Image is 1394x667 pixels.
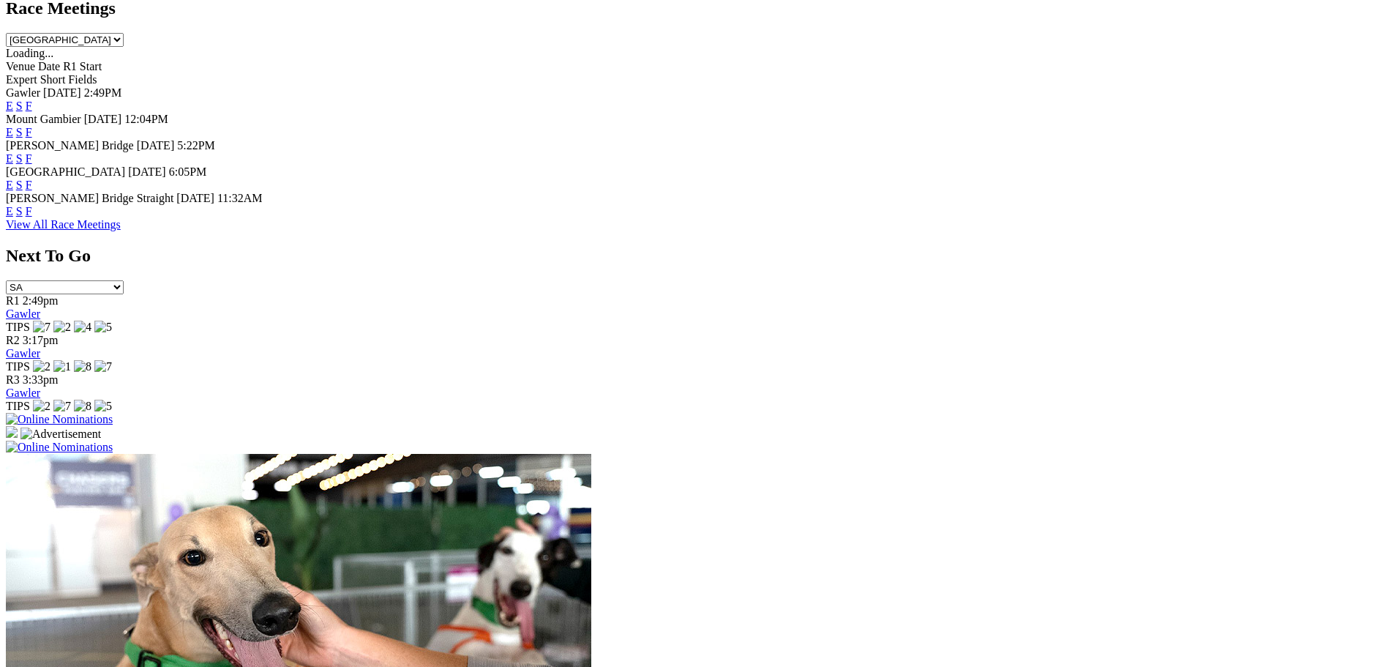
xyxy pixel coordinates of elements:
[74,400,91,413] img: 8
[6,47,53,59] span: Loading...
[53,400,71,413] img: 7
[6,246,1388,266] h2: Next To Go
[128,165,166,178] span: [DATE]
[6,308,40,320] a: Gawler
[6,179,13,191] a: E
[84,86,122,99] span: 2:49PM
[6,360,30,373] span: TIPS
[74,360,91,373] img: 8
[23,334,59,346] span: 3:17pm
[68,73,97,86] span: Fields
[124,113,168,125] span: 12:04PM
[137,139,175,152] span: [DATE]
[6,73,37,86] span: Expert
[38,60,60,72] span: Date
[84,113,122,125] span: [DATE]
[6,387,40,399] a: Gawler
[6,86,40,99] span: Gawler
[16,179,23,191] a: S
[6,441,113,454] img: Online Nominations
[6,152,13,165] a: E
[6,165,125,178] span: [GEOGRAPHIC_DATA]
[6,347,40,359] a: Gawler
[6,373,20,386] span: R3
[53,360,71,373] img: 1
[63,60,102,72] span: R1 Start
[26,205,32,217] a: F
[6,139,134,152] span: [PERSON_NAME] Bridge
[6,205,13,217] a: E
[33,400,50,413] img: 2
[6,126,13,138] a: E
[23,373,59,386] span: 3:33pm
[26,152,32,165] a: F
[26,100,32,112] a: F
[6,113,81,125] span: Mount Gambier
[94,360,112,373] img: 7
[20,428,101,441] img: Advertisement
[16,152,23,165] a: S
[94,321,112,334] img: 5
[33,360,50,373] img: 2
[26,179,32,191] a: F
[6,192,173,204] span: [PERSON_NAME] Bridge Straight
[43,86,81,99] span: [DATE]
[169,165,207,178] span: 6:05PM
[16,100,23,112] a: S
[6,413,113,426] img: Online Nominations
[74,321,91,334] img: 4
[94,400,112,413] img: 5
[6,334,20,346] span: R2
[6,100,13,112] a: E
[177,139,215,152] span: 5:22PM
[176,192,214,204] span: [DATE]
[6,60,35,72] span: Venue
[217,192,263,204] span: 11:32AM
[6,426,18,438] img: 15187_Greyhounds_GreysPlayCentral_Resize_SA_WebsiteBanner_300x115_2025.jpg
[23,294,59,307] span: 2:49pm
[40,73,66,86] span: Short
[6,218,121,231] a: View All Race Meetings
[53,321,71,334] img: 2
[26,126,32,138] a: F
[6,294,20,307] span: R1
[33,321,50,334] img: 7
[16,205,23,217] a: S
[6,321,30,333] span: TIPS
[6,400,30,412] span: TIPS
[16,126,23,138] a: S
